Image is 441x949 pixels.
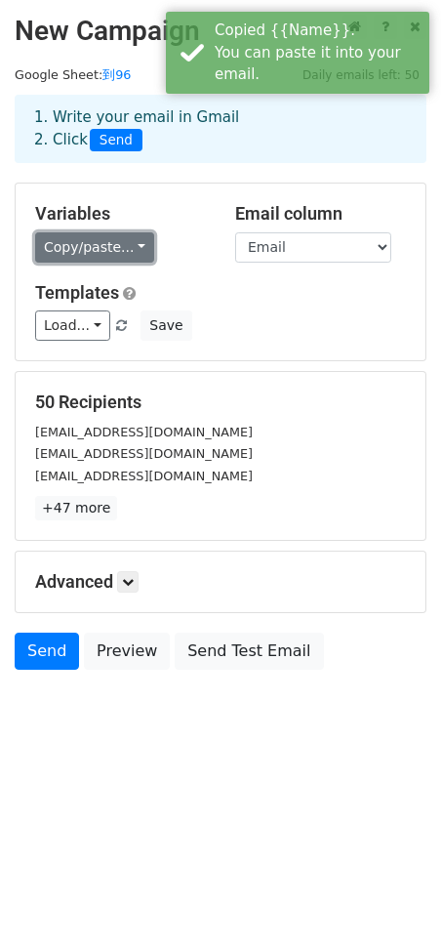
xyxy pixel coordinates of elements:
[140,310,191,341] button: Save
[35,446,253,461] small: [EMAIL_ADDRESS][DOMAIN_NAME]
[215,20,421,86] div: Copied {{Name}}. You can paste it into your email.
[235,203,406,225] h5: Email column
[175,633,323,670] a: Send Test Email
[35,571,406,593] h5: Advanced
[35,392,406,413] h5: 50 Recipients
[35,282,119,303] a: Templates
[15,67,131,82] small: Google Sheet:
[102,67,131,82] a: 到96
[15,633,79,670] a: Send
[35,469,253,483] small: [EMAIL_ADDRESS][DOMAIN_NAME]
[35,496,117,520] a: +47 more
[35,232,154,263] a: Copy/paste...
[35,310,110,341] a: Load...
[84,633,170,670] a: Preview
[90,129,142,152] span: Send
[20,106,421,151] div: 1. Write your email in Gmail 2. Click
[35,425,253,439] small: [EMAIL_ADDRESS][DOMAIN_NAME]
[15,15,426,48] h2: New Campaign
[343,855,441,949] iframe: Chat Widget
[35,203,206,225] h5: Variables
